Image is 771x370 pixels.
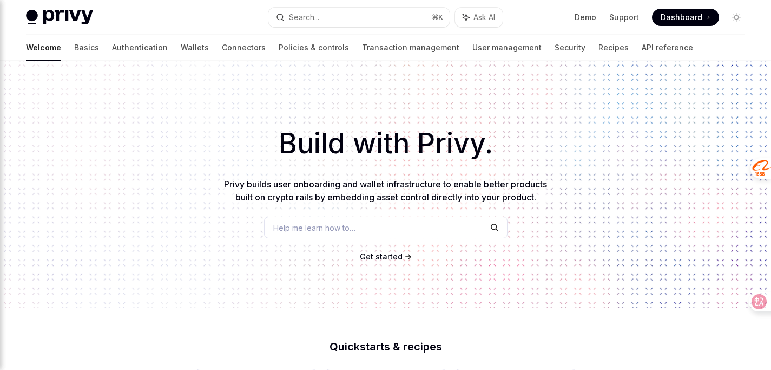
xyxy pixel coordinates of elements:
span: Ask AI [473,12,495,23]
a: Support [609,12,639,23]
span: Get started [360,252,403,261]
a: Authentication [112,35,168,61]
img: light logo [26,10,93,25]
a: Wallets [181,35,209,61]
a: Welcome [26,35,61,61]
h2: Quickstarts & recipes [195,341,576,352]
a: Recipes [598,35,629,61]
button: Toggle dark mode [728,9,745,26]
a: Security [555,35,585,61]
a: Get started [360,251,403,262]
div: Search... [289,11,319,24]
button: Ask AI [455,8,503,27]
a: User management [472,35,542,61]
span: Privy builds user onboarding and wallet infrastructure to enable better products built on crypto ... [224,179,547,203]
h1: Build with Privy. [17,122,754,165]
a: Dashboard [652,9,719,26]
a: Policies & controls [279,35,349,61]
a: Transaction management [362,35,459,61]
a: API reference [642,35,693,61]
span: Help me learn how to… [273,222,355,233]
a: Connectors [222,35,266,61]
button: Search...⌘K [268,8,449,27]
span: ⌘ K [432,13,443,22]
span: Dashboard [661,12,702,23]
a: Demo [575,12,596,23]
a: Basics [74,35,99,61]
